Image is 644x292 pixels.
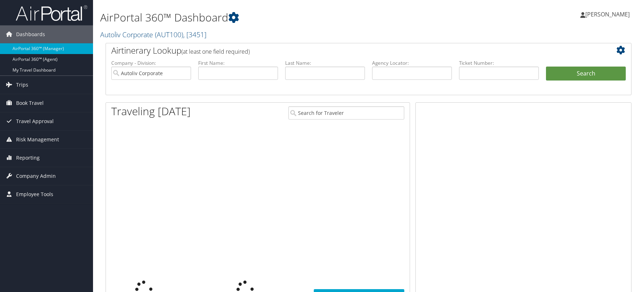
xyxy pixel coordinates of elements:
[111,104,191,119] h1: Traveling [DATE]
[288,106,404,120] input: Search for Traveler
[100,10,458,25] h1: AirPortal 360™ Dashboard
[285,59,365,67] label: Last Name:
[16,112,54,130] span: Travel Approval
[181,48,250,55] span: (at least one field required)
[580,4,637,25] a: [PERSON_NAME]
[155,30,183,39] span: ( AUT100 )
[546,67,626,81] button: Search
[16,185,53,203] span: Employee Tools
[585,10,630,18] span: [PERSON_NAME]
[372,59,452,67] label: Agency Locator:
[16,167,56,185] span: Company Admin
[16,149,40,167] span: Reporting
[111,44,582,57] h2: Airtinerary Lookup
[111,59,191,67] label: Company - Division:
[16,76,28,94] span: Trips
[16,25,45,43] span: Dashboards
[183,30,206,39] span: , [ 3451 ]
[198,59,278,67] label: First Name:
[100,30,206,39] a: Autoliv Corporate
[16,131,59,149] span: Risk Management
[16,5,87,21] img: airportal-logo.png
[459,59,539,67] label: Ticket Number:
[16,94,44,112] span: Book Travel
